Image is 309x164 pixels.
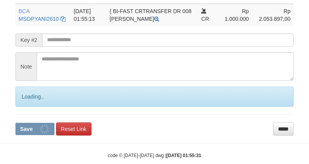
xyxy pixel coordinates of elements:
[19,16,59,22] a: MSOPYANI2610
[15,52,37,81] span: Note
[15,87,294,107] div: Loading..
[60,16,66,22] a: Copy MSOPYANI2610 to clipboard
[56,122,92,136] a: Reset Link
[19,8,29,14] span: BCA
[166,153,201,158] strong: [DATE] 01:55:31
[252,4,294,26] td: Rp 2.053.897,00
[71,4,107,26] td: [DATE] 01:55:13
[107,4,198,26] td: { BI-FAST CRTRANSFER DR 008 [PERSON_NAME]
[201,16,209,22] span: CR
[108,153,201,158] small: code © [DATE]-[DATE] dwg |
[15,123,54,135] button: Save
[20,126,33,132] span: Save
[218,4,252,26] td: Rp 1.000.000
[15,33,42,47] span: Key #2
[61,126,87,132] span: Reset Link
